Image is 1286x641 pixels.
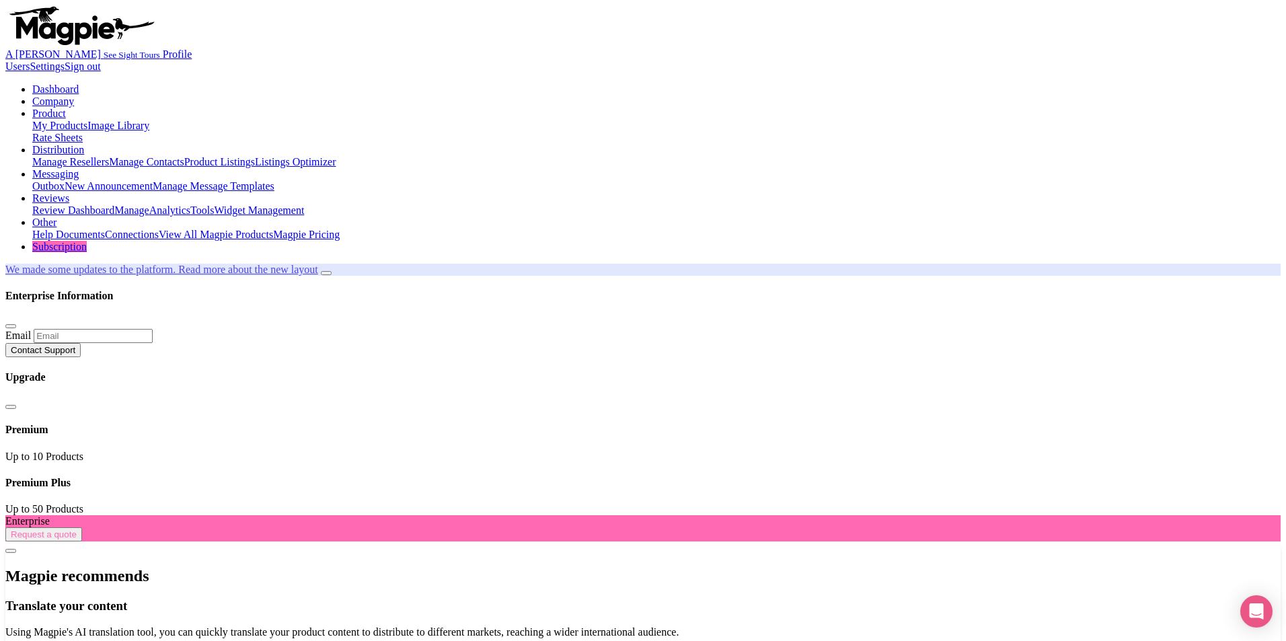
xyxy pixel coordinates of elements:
a: Outbox [32,180,65,192]
a: Users [5,61,30,72]
button: Request a quote [5,527,82,541]
a: Reviews [32,192,69,204]
h4: Premium Plus [5,477,1281,489]
a: Review Dashboard [32,204,114,216]
a: Profile [163,48,192,60]
p: Using Magpie's AI translation tool, you can quickly translate your product content to distribute ... [5,626,1281,638]
a: Manage Resellers [32,156,109,167]
span: A [5,48,13,60]
h4: Upgrade [5,371,1281,383]
a: Messaging [32,168,79,180]
h4: Enterprise Information [5,290,1281,302]
a: Magpie Pricing [273,229,340,240]
a: Manage [114,204,149,216]
button: Close [5,324,16,328]
a: Tools [190,204,214,216]
a: Rate Sheets [32,132,83,143]
h4: Premium [5,424,1281,436]
span: Request a quote [11,529,77,539]
h3: Translate your content [5,599,1281,613]
div: Up to 10 Products [5,451,1281,463]
a: Widget Management [214,204,304,216]
a: We made some updates to the platform. Read more about the new layout [5,264,318,275]
button: Contact Support [5,343,81,357]
div: Open Intercom Messenger [1240,595,1273,628]
span: [PERSON_NAME] [15,48,101,60]
a: Other [32,217,56,228]
input: Email [34,329,153,343]
a: Sign out [65,61,101,72]
a: Analytics [149,204,190,216]
a: New Announcement [65,180,153,192]
h2: Magpie recommends [5,567,1281,585]
label: Email [5,330,31,341]
div: Up to 50 Products [5,503,1281,515]
a: Subscription [32,241,87,252]
a: Product Listings [184,156,255,167]
a: Manage Contacts [109,156,184,167]
a: Help Documents [32,229,105,240]
a: Distribution [32,144,84,155]
a: My Products [32,120,87,131]
a: Image Library [87,120,149,131]
a: Company [32,96,74,107]
small: See Sight Tours [104,50,160,60]
img: logo-ab69f6fb50320c5b225c76a69d11143b.png [5,5,157,46]
button: Close [5,405,16,409]
a: Listings Optimizer [255,156,336,167]
a: Connections [105,229,159,240]
a: Manage Message Templates [153,180,274,192]
a: Settings [30,61,65,72]
button: Close announcement [321,271,332,275]
a: Dashboard [32,83,79,95]
a: View All Magpie Products [159,229,273,240]
a: A [PERSON_NAME] See Sight Tours [5,48,163,60]
a: Product [32,108,66,119]
div: Enterprise [5,515,1281,527]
